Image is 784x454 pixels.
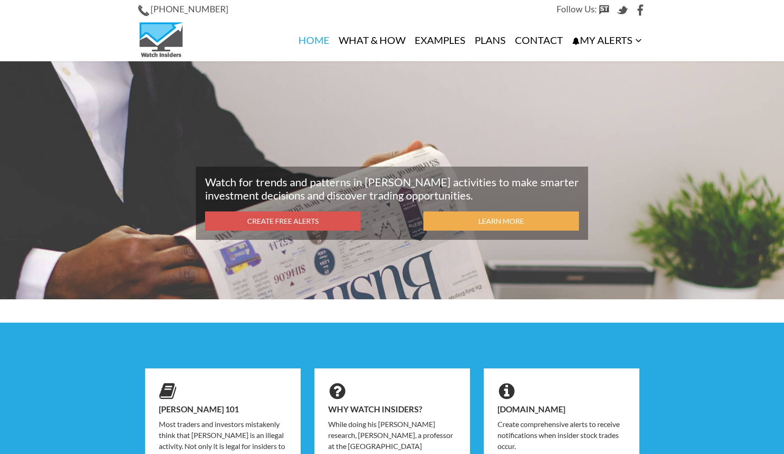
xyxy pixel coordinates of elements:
[423,211,579,231] a: Learn More
[497,405,626,414] h4: [DOMAIN_NAME]
[159,405,287,414] h4: [PERSON_NAME] 101
[599,5,610,16] img: StockTwits
[635,5,646,16] img: Facebook
[334,20,410,61] a: What & How
[410,20,470,61] a: Examples
[205,176,579,202] p: Watch for trends and patterns in [PERSON_NAME] activities to make smarter investment decisions an...
[470,20,510,61] a: Plans
[294,20,334,61] a: Home
[138,5,149,16] img: Phone
[205,211,361,231] a: Create Free Alerts
[328,405,456,414] h4: Why Watch Insiders?
[557,4,597,14] span: Follow Us:
[510,20,568,61] a: Contact
[151,4,228,14] span: [PHONE_NUMBER]
[617,5,628,16] img: Twitter
[568,20,646,61] a: My Alerts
